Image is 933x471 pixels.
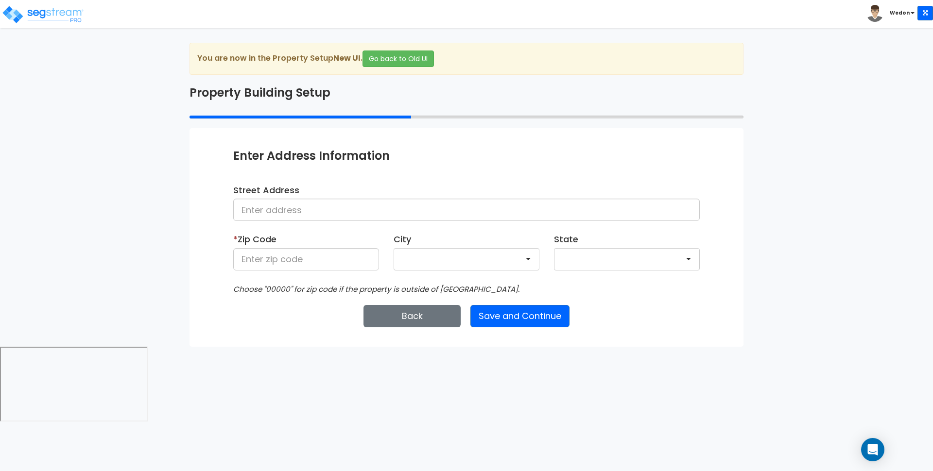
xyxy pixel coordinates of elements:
img: avatar.png [866,5,883,22]
label: Zip Code [233,233,276,246]
button: Save and Continue [470,305,570,327]
label: State [554,233,578,246]
div: You are now in the Property Setup . [190,43,743,75]
input: Enter zip code [233,248,379,270]
button: Go back to Old UI [363,50,434,67]
img: logo_pro_r.png [1,5,84,24]
div: Enter Address Information [233,148,700,164]
button: Back [363,305,461,327]
i: Choose "00000" for zip code if the property is outside of [GEOGRAPHIC_DATA]. [233,284,519,294]
input: Enter address [233,199,700,221]
strong: New UI [333,52,361,64]
label: Street Address [233,184,299,197]
div: Open Intercom Messenger [861,438,884,461]
div: Property Building Setup [182,84,751,101]
label: City [394,233,411,246]
b: Wedon [890,9,910,17]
